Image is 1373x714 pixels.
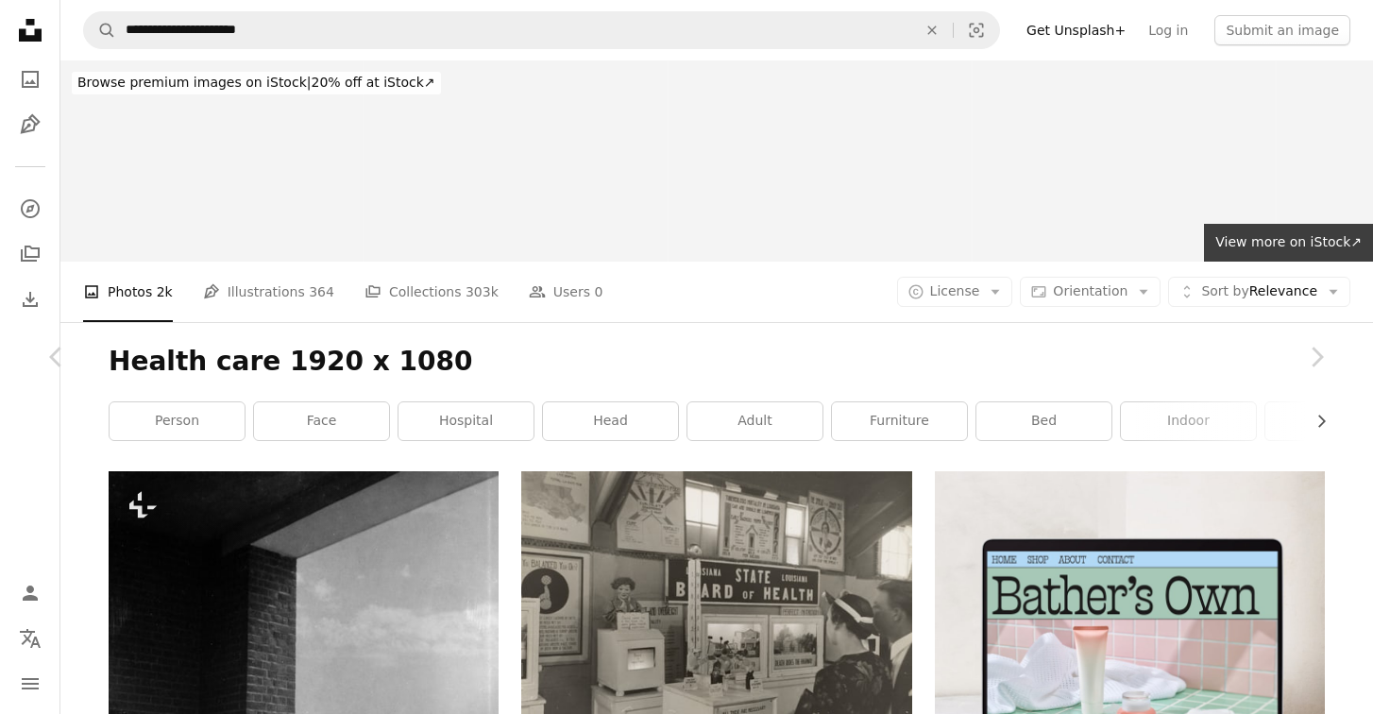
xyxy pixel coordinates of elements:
[1121,402,1256,440] a: indoor
[11,106,49,144] a: Illustrations
[60,60,452,106] a: Browse premium images on iStock|20% off at iStock↗
[77,75,311,90] span: Browse premium images on iStock |
[1201,282,1317,301] span: Relevance
[911,12,953,48] button: Clear
[594,281,602,302] span: 0
[309,281,334,302] span: 364
[11,190,49,228] a: Explore
[1204,224,1373,262] a: View more on iStock↗
[1215,234,1362,249] span: View more on iStock ↗
[77,75,435,90] span: 20% off at iStock ↗
[687,402,822,440] a: adult
[1214,15,1350,45] button: Submit an image
[84,12,116,48] button: Search Unsplash
[976,402,1111,440] a: bed
[954,12,999,48] button: Visual search
[11,574,49,612] a: Log in / Sign up
[83,11,1000,49] form: Find visuals sitewide
[897,277,1013,307] button: License
[466,281,499,302] span: 303k
[110,402,245,440] a: person
[1137,15,1199,45] a: Log in
[11,665,49,703] button: Menu
[203,262,334,322] a: Illustrations 364
[1053,283,1127,298] span: Orientation
[529,262,603,322] a: Users 0
[109,345,1325,379] h1: Health care 1920 x 1080
[543,402,678,440] a: head
[1020,277,1161,307] button: Orientation
[11,235,49,273] a: Collections
[11,60,49,98] a: Photos
[1260,266,1373,448] a: Next
[1015,15,1137,45] a: Get Unsplash+
[11,620,49,657] button: Language
[398,402,534,440] a: hospital
[832,402,967,440] a: furniture
[1168,277,1350,307] button: Sort byRelevance
[930,283,980,298] span: License
[521,596,911,613] a: a couple of people that are standing in a room
[254,402,389,440] a: face
[364,262,499,322] a: Collections 303k
[1201,283,1248,298] span: Sort by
